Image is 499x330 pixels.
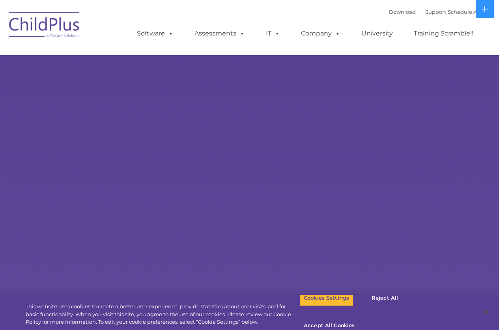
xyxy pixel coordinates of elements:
[187,26,253,41] a: Assessments
[26,303,299,326] div: This website uses cookies to create a better user experience, provide statistics about user visit...
[299,290,353,306] button: Cookies Settings
[389,9,416,15] a: Download
[293,26,348,41] a: Company
[360,290,409,306] button: Reject All
[353,26,401,41] a: University
[5,6,84,46] img: ChildPlus by Procare Solutions
[478,303,495,321] button: Close
[258,26,288,41] a: IT
[425,9,446,15] a: Support
[448,9,494,15] a: Schedule A Demo
[389,9,494,15] font: |
[129,26,181,41] a: Software
[406,26,481,41] a: Training Scramble!!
